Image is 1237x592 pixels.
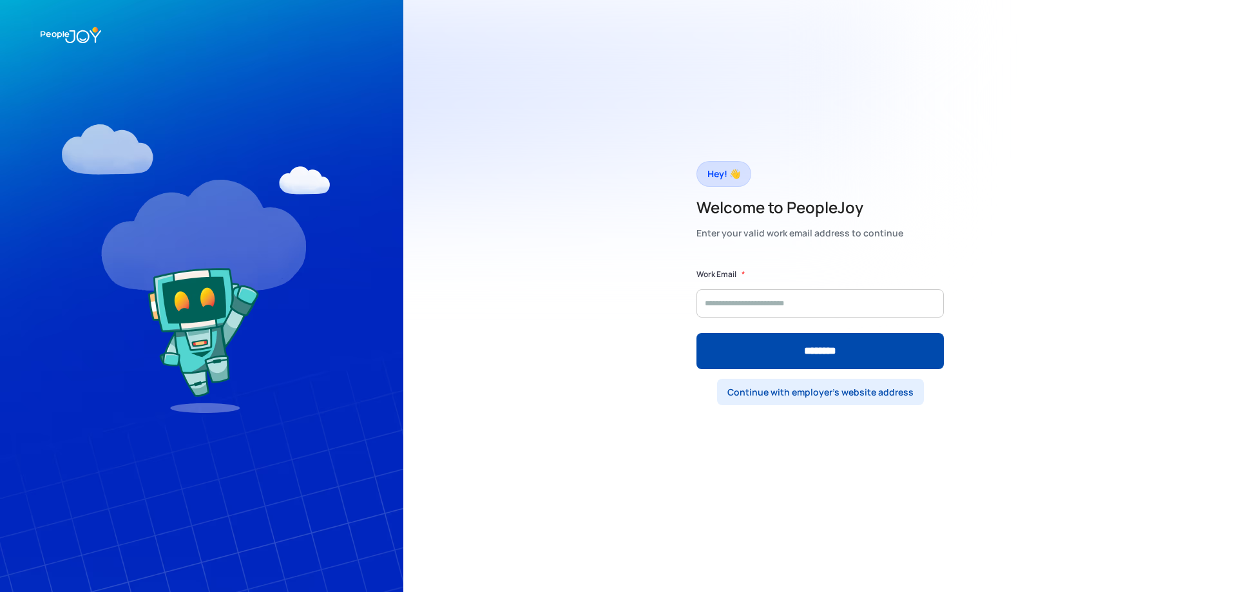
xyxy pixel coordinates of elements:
[696,197,903,218] h2: Welcome to PeopleJoy
[696,268,944,369] form: Form
[696,224,903,242] div: Enter your valid work email address to continue
[707,165,740,183] div: Hey! 👋
[696,268,736,281] label: Work Email
[727,386,914,399] div: Continue with employer's website address
[717,379,924,405] a: Continue with employer's website address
